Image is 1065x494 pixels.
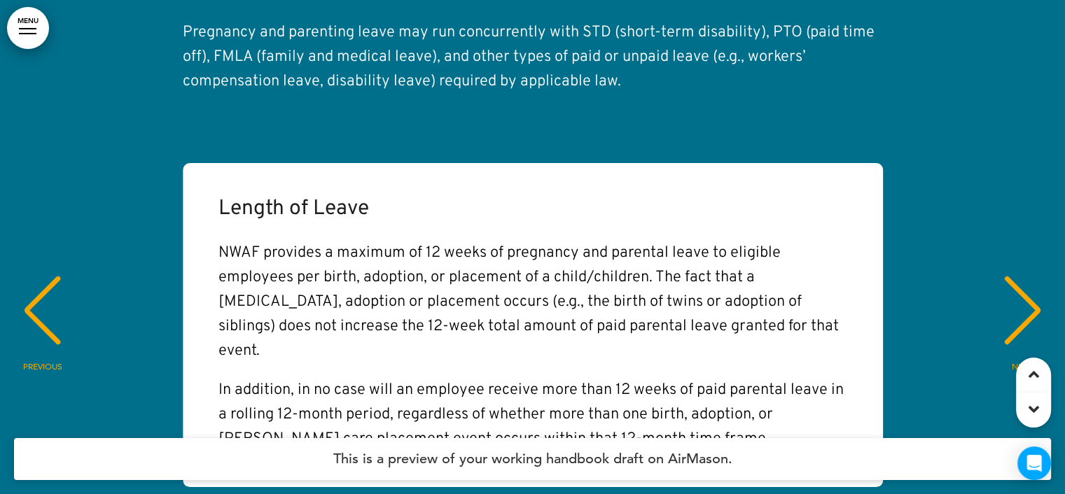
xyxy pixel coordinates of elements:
[7,7,49,49] a: MENU
[14,438,1051,480] h4: This is a preview of your working handbook draft on AirMason.
[1001,288,1044,358] div: Next slide
[23,362,62,371] span: PREVIOUS
[1012,362,1033,371] span: NEXT
[183,23,875,91] span: Pregnancy and parenting leave may run concurrently with STD (short-term disability), PTO (paid ti...
[1017,446,1051,480] div: Open Intercom Messenger
[14,163,1051,488] div: 2 / 6
[218,244,839,361] span: NWAF provides a maximum of 12 weeks of pregnancy and parental leave to eligible employees per bir...
[21,288,64,358] div: Previous slide
[218,381,844,449] span: In addition, in no case will an employee receive more than 12 weeks of paid parental leave in a r...
[218,196,369,222] span: Length of Leave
